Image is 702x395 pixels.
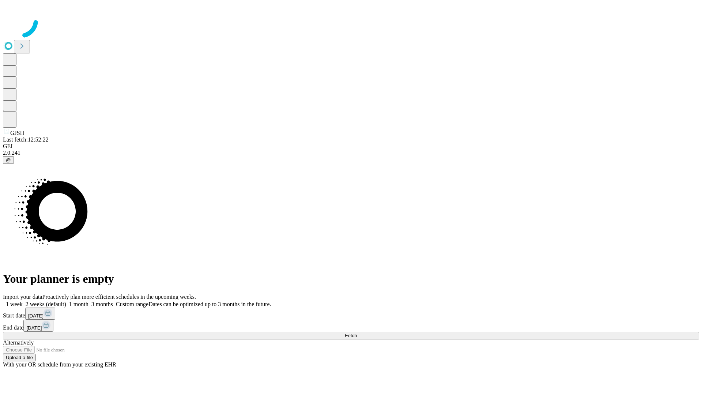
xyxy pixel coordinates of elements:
[3,143,699,150] div: GEI
[10,130,24,136] span: GJSH
[25,308,55,320] button: [DATE]
[28,313,44,319] span: [DATE]
[3,332,699,339] button: Fetch
[6,157,11,163] span: @
[69,301,88,307] span: 1 month
[345,333,357,338] span: Fetch
[3,361,116,368] span: With your OR schedule from your existing EHR
[3,339,34,346] span: Alternatively
[42,294,196,300] span: Proactively plan more efficient schedules in the upcoming weeks.
[3,272,699,286] h1: Your planner is empty
[3,354,36,361] button: Upload a file
[3,150,699,156] div: 2.0.241
[23,320,53,332] button: [DATE]
[3,320,699,332] div: End date
[116,301,148,307] span: Custom range
[26,325,42,331] span: [DATE]
[26,301,66,307] span: 2 weeks (default)
[6,301,23,307] span: 1 week
[3,136,49,143] span: Last fetch: 12:52:22
[91,301,113,307] span: 3 months
[148,301,271,307] span: Dates can be optimized up to 3 months in the future.
[3,294,42,300] span: Import your data
[3,156,14,164] button: @
[3,308,699,320] div: Start date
